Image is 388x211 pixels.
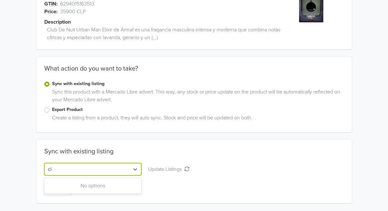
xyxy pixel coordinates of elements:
span: Club De Nuit Urban Man Elixir de Armaf es una fragancia masculina intensa y moderna que combina n... [47,26,281,41]
label: Export Product [52,106,344,113]
div: No options [44,179,142,192]
span: 35900 CLP [60,8,86,16]
div: Sync with existing listing [44,148,113,155]
label: Sync with existing listing [52,80,344,87]
div: Sync this product with a Mercado Libre advert. This way, any stock or price update on the product... [49,88,344,106]
div: Create a listing from a product, they will auto sync. Stock and price will be updated on both. [49,114,344,124]
button: Update Listings [144,163,194,175]
span: Price: [44,8,58,16]
span: Update Listings [148,166,184,172]
div: What action do you want to take? [37,65,352,80]
span: Description [44,18,71,26]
